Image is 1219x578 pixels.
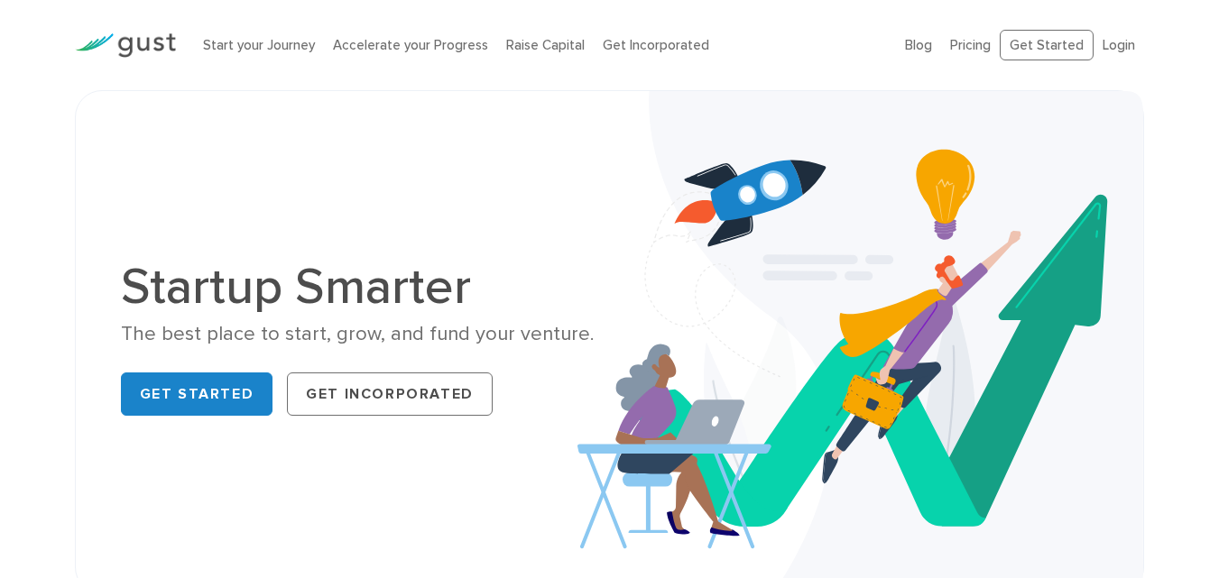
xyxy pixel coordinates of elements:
a: Get Incorporated [287,372,493,416]
a: Raise Capital [506,37,585,53]
a: Get Incorporated [603,37,709,53]
a: Start your Journey [203,37,315,53]
a: Accelerate your Progress [333,37,488,53]
div: The best place to start, grow, and fund your venture. [121,321,596,347]
a: Get Started [121,372,273,416]
h1: Startup Smarter [121,261,596,312]
img: Gust Logo [75,33,176,58]
a: Pricing [950,37,991,53]
a: Get Started [1000,30,1094,61]
a: Blog [905,37,932,53]
a: Login [1103,37,1135,53]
